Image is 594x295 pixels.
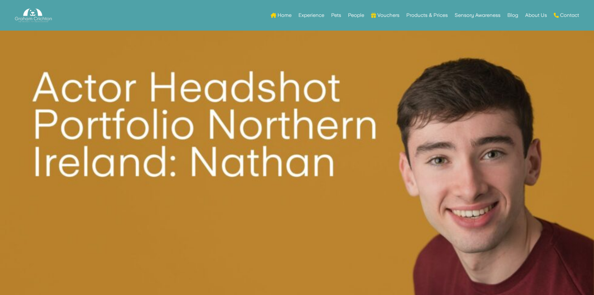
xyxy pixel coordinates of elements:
[348,3,364,27] a: People
[15,7,52,24] img: Graham Crichton Photography Logo
[298,3,324,27] a: Experience
[455,3,500,27] a: Sensory Awareness
[507,3,518,27] a: Blog
[271,3,292,27] a: Home
[406,3,448,27] a: Products & Prices
[331,3,341,27] a: Pets
[554,3,579,27] a: Contact
[371,3,399,27] a: Vouchers
[525,3,547,27] a: About Us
